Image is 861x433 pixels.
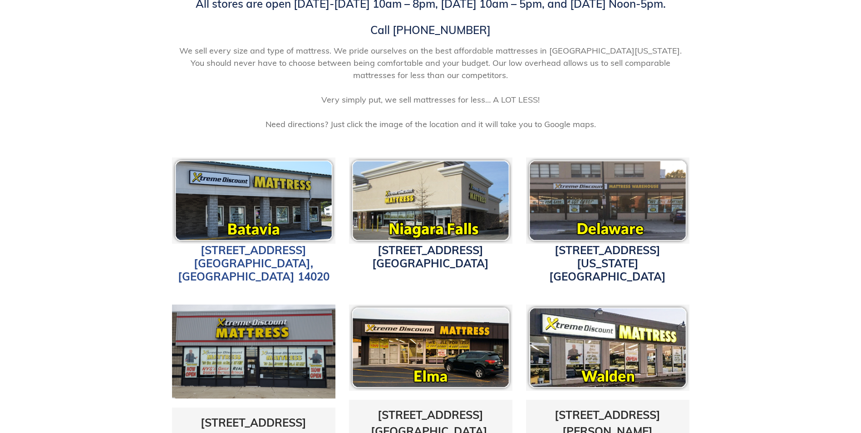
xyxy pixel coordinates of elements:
img: transit-store-photo2-1642015179745.jpg [172,305,335,399]
a: [STREET_ADDRESS][US_STATE][GEOGRAPHIC_DATA] [549,243,666,283]
img: pf-8166afa1--elmaicon.png [349,305,512,391]
img: pf-16118c81--waldenicon.png [526,305,689,391]
span: We sell every size and type of mattress. We pride ourselves on the best affordable mattresses in ... [172,44,689,130]
a: [STREET_ADDRESS][GEOGRAPHIC_DATA] [372,243,489,270]
a: [STREET_ADDRESS][GEOGRAPHIC_DATA], [GEOGRAPHIC_DATA] 14020 [178,243,330,283]
img: Xtreme Discount Mattress Niagara Falls [349,157,512,244]
img: pf-c8c7db02--bataviaicon.png [172,157,335,244]
img: pf-118c8166--delawareicon.png [526,157,689,244]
